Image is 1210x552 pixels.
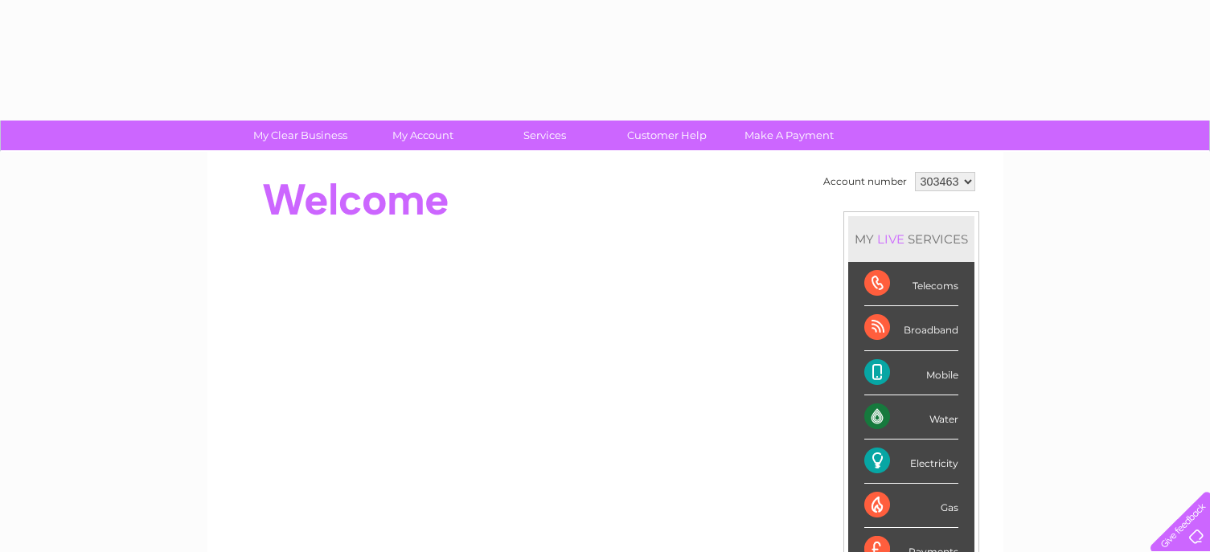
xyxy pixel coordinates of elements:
[864,351,958,395] div: Mobile
[874,231,908,247] div: LIVE
[864,440,958,484] div: Electricity
[864,395,958,440] div: Water
[723,121,855,150] a: Make A Payment
[478,121,611,150] a: Services
[848,216,974,262] div: MY SERVICES
[601,121,733,150] a: Customer Help
[356,121,489,150] a: My Account
[864,306,958,350] div: Broadband
[234,121,367,150] a: My Clear Business
[819,168,911,195] td: Account number
[864,484,958,528] div: Gas
[864,262,958,306] div: Telecoms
